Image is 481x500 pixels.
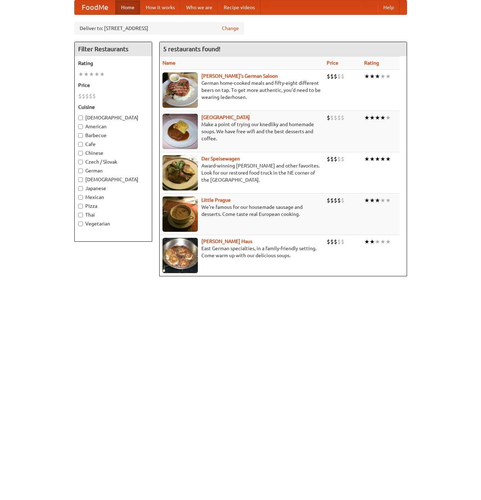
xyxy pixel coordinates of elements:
[78,149,148,157] label: Chinese
[78,185,148,192] label: Japanese
[375,238,380,246] li: ★
[385,238,391,246] li: ★
[181,0,218,14] a: Who we are
[140,0,181,14] a: How it works
[385,72,391,80] li: ★
[78,194,148,201] label: Mexican
[364,238,370,246] li: ★
[364,114,370,122] li: ★
[375,114,380,122] li: ★
[78,167,148,174] label: German
[75,42,152,56] h4: Filter Restaurants
[115,0,140,14] a: Home
[327,238,330,246] li: $
[330,238,334,246] li: $
[380,196,385,204] li: ★
[380,114,385,122] li: ★
[78,202,148,210] label: Pizza
[78,70,84,78] li: ★
[78,123,148,130] label: American
[78,222,83,226] input: Vegetarian
[201,197,231,203] a: Little Prague
[370,155,375,163] li: ★
[375,72,380,80] li: ★
[162,238,198,273] img: kohlhaus.jpg
[78,204,83,208] input: Pizza
[78,132,148,139] label: Barbecue
[378,0,400,14] a: Help
[78,116,83,120] input: [DEMOGRAPHIC_DATA]
[162,114,198,149] img: czechpoint.jpg
[78,186,83,191] input: Japanese
[364,196,370,204] li: ★
[327,72,330,80] li: $
[89,92,92,100] li: $
[162,60,176,66] a: Name
[337,114,341,122] li: $
[341,72,344,80] li: $
[370,196,375,204] li: ★
[85,92,89,100] li: $
[84,70,89,78] li: ★
[162,121,321,142] p: Make a point of trying our knedlíky and homemade soups. We have free wifi and the best desserts a...
[162,155,198,190] img: speisewagen.jpg
[334,196,337,204] li: $
[380,72,385,80] li: ★
[341,114,344,122] li: $
[78,114,148,121] label: [DEMOGRAPHIC_DATA]
[78,60,148,67] h5: Rating
[89,70,94,78] li: ★
[78,142,83,147] input: Cafe
[337,72,341,80] li: $
[201,239,252,244] a: [PERSON_NAME] Haus
[78,141,148,148] label: Cafe
[78,124,83,129] input: American
[222,25,239,32] a: Change
[375,196,380,204] li: ★
[78,104,148,111] h5: Cuisine
[337,238,341,246] li: $
[370,238,375,246] li: ★
[78,133,83,138] input: Barbecue
[162,80,321,101] p: German home-cooked meals and fifty-eight different beers on tap. To get more authentic, you'd nee...
[162,196,198,232] img: littleprague.jpg
[78,151,83,155] input: Chinese
[327,60,338,66] a: Price
[337,196,341,204] li: $
[92,92,96,100] li: $
[94,70,99,78] li: ★
[78,195,83,200] input: Mexican
[330,155,334,163] li: $
[162,245,321,259] p: East German specialties, in a family-friendly setting. Come warm up with our delicious soups.
[330,114,334,122] li: $
[162,204,321,218] p: We're famous for our housemade sausage and desserts. Come taste real European cooking.
[78,177,83,182] input: [DEMOGRAPHIC_DATA]
[330,196,334,204] li: $
[201,114,250,120] a: [GEOGRAPHIC_DATA]
[380,238,385,246] li: ★
[375,155,380,163] li: ★
[75,0,115,14] a: FoodMe
[370,72,375,80] li: ★
[380,155,385,163] li: ★
[78,82,148,89] h5: Price
[364,155,370,163] li: ★
[78,92,82,100] li: $
[327,155,330,163] li: $
[364,60,379,66] a: Rating
[201,156,240,161] a: Der Speisewagen
[341,196,344,204] li: $
[162,72,198,108] img: esthers.jpg
[341,238,344,246] li: $
[78,220,148,227] label: Vegetarian
[78,158,148,165] label: Czech / Slovak
[341,155,344,163] li: $
[334,114,337,122] li: $
[78,213,83,217] input: Thai
[327,196,330,204] li: $
[334,72,337,80] li: $
[201,73,278,79] a: [PERSON_NAME]'s German Saloon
